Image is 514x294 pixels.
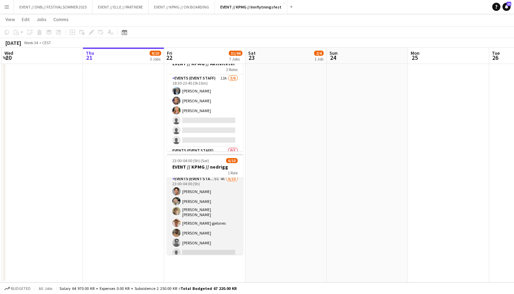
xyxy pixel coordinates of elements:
[248,50,256,56] span: Sat
[167,154,243,255] app-job-card: 23:00-04:00 (5h) (Sat)6/10EVENT // KPMG // nedrigg1 RoleEvents (Event Staff)9I4A6/1023:00-04:00 (...
[92,0,149,14] button: EVENT // ELLE // PARTNERE
[167,175,243,289] app-card-role: Events (Event Staff)9I4A6/1023:00-04:00 (5h)[PERSON_NAME][PERSON_NAME][PERSON_NAME] [PERSON_NAME]...
[11,286,31,291] span: Budgeted
[34,15,49,24] a: Jobs
[329,50,338,56] span: Sun
[167,51,243,151] app-job-card: 18:30-04:00 (9h30m) (Sat)3/7EVENT // KPMG // Aktiviteter2 RolesEvents (Event Staff)12A3/618:30-23...
[181,286,237,291] span: Total Budgeted 67 220.00 KR
[228,170,238,175] span: 1 Role
[59,286,237,291] div: Salary 64 970.00 KR + Expenses 0.00 KR + Subsistence 2 250.00 KR =
[410,54,419,62] span: 25
[502,3,511,11] a: 15
[167,74,243,147] app-card-role: Events (Event Staff)12A3/618:30-23:45 (5h15m)[PERSON_NAME][PERSON_NAME][PERSON_NAME]
[167,147,243,170] app-card-role: Events (Event Staff)0/1
[226,158,238,163] span: 6/10
[226,67,238,72] span: 2 Roles
[3,285,32,292] button: Budgeted
[3,15,18,24] a: View
[22,16,30,22] span: Edit
[314,51,324,56] span: 2/4
[36,16,47,22] span: Jobs
[314,56,323,62] div: 1 Job
[150,51,161,56] span: 9/10
[37,286,54,291] span: All jobs
[5,39,21,46] div: [DATE]
[328,54,338,62] span: 24
[492,50,500,56] span: Tue
[42,40,51,45] div: CEST
[150,56,161,62] div: 3 Jobs
[4,50,13,56] span: Wed
[229,51,242,56] span: 31/44
[85,54,94,62] span: 21
[149,0,215,14] button: EVENT // KPMG // ON BOARDING
[86,50,94,56] span: Thu
[5,16,15,22] span: View
[14,0,92,14] button: EVENT // DNB // FESTIVALSOMMER 2025
[166,54,172,62] span: 22
[3,54,13,62] span: 20
[247,54,256,62] span: 23
[507,2,511,6] span: 15
[19,15,32,24] a: Edit
[22,40,39,45] span: Week 34
[215,0,287,14] button: EVENT // KPMG // Innflytningsfest
[172,158,209,163] span: 23:00-04:00 (5h) (Sat)
[411,50,419,56] span: Mon
[51,15,71,24] a: Comms
[167,164,243,170] h3: EVENT // KPMG // nedrigg
[229,56,242,62] div: 7 Jobs
[167,50,172,56] span: Fri
[53,16,69,22] span: Comms
[491,54,500,62] span: 26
